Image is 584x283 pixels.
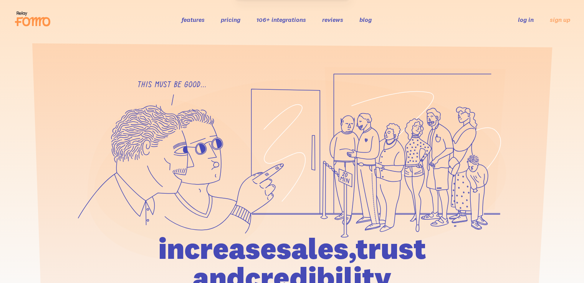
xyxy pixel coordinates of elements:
a: features [182,16,205,23]
a: sign up [550,16,570,24]
a: reviews [322,16,343,23]
a: pricing [221,16,240,23]
a: 106+ integrations [256,16,306,23]
a: log in [518,16,534,23]
a: blog [359,16,372,23]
